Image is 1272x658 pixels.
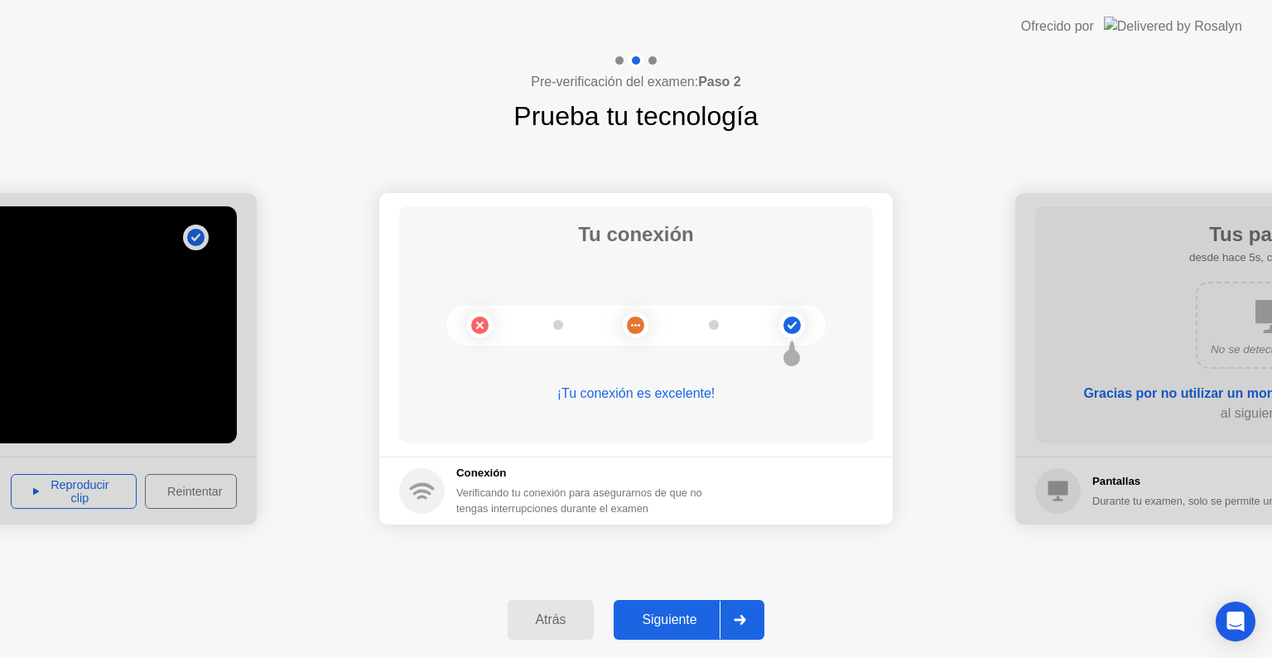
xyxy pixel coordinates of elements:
[614,600,764,640] button: Siguiente
[531,72,740,92] h4: Pre-verificación del examen:
[578,220,694,249] h1: Tu conexión
[1104,17,1242,36] img: Delivered by Rosalyn
[513,612,590,627] div: Atrás
[456,485,736,516] div: Verificando tu conexión para asegurarnos de que no tengas interrupciones durante el examen
[508,600,595,640] button: Atrás
[1216,602,1255,641] div: Open Intercom Messenger
[456,465,736,481] h5: Conexión
[1021,17,1094,36] div: Ofrecido por
[619,612,720,627] div: Siguiente
[399,384,873,404] div: ¡Tu conexión es excelente!
[513,96,758,136] h1: Prueba tu tecnología
[698,75,741,89] b: Paso 2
